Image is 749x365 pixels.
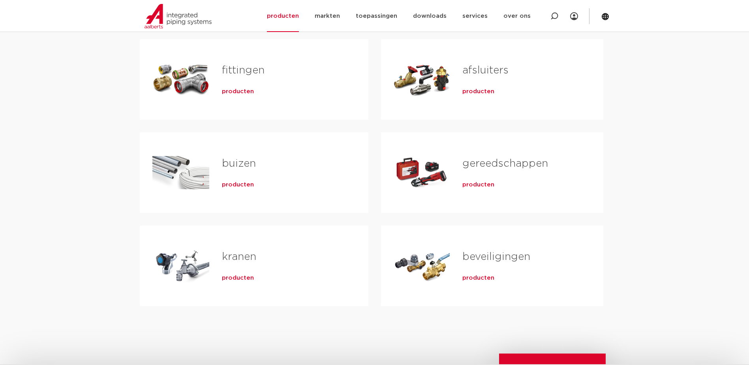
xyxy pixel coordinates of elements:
a: producten [222,181,254,189]
a: fittingen [222,65,265,75]
a: producten [462,274,494,282]
a: afsluiters [462,65,509,75]
a: producten [462,88,494,96]
a: gereedschappen [462,158,548,169]
a: producten [222,274,254,282]
a: kranen [222,252,256,262]
a: buizen [222,158,256,169]
a: producten [462,181,494,189]
a: producten [222,88,254,96]
a: beveiligingen [462,252,530,262]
